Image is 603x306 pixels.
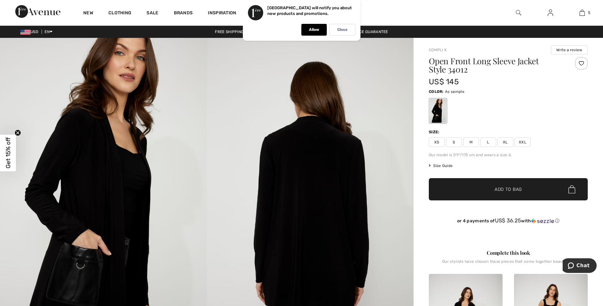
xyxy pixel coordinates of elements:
[551,45,588,54] button: Write a review
[531,218,554,224] img: Sezzle
[429,178,588,200] button: Add to Bag
[429,259,588,269] div: Our stylists have chosen these pieces that come together beautifully.
[446,137,462,147] span: S
[463,137,479,147] span: M
[147,10,158,17] a: Sale
[566,9,598,17] a: 5
[15,130,21,136] button: Close teaser
[516,9,521,17] img: search the website
[429,57,561,73] h1: Open Front Long Sleeve Jacket Style 34012
[429,152,588,158] div: Our model is 5'9"/175 cm and wears a size 6.
[429,89,444,94] span: Color:
[568,185,575,193] img: Bag.svg
[45,30,52,34] span: EN
[429,218,588,224] div: or 4 payments of with
[445,89,464,94] span: As sample
[579,9,585,17] img: My Bag
[108,10,131,17] a: Clothing
[495,217,521,224] span: US$ 36.25
[429,48,447,52] a: Compli K
[429,77,459,86] span: US$ 145
[429,163,453,169] span: Size Guide
[497,137,513,147] span: XL
[588,10,590,16] span: 5
[210,30,291,34] a: Free shipping on orders over $99
[429,249,588,257] div: Complete this look
[15,5,60,18] img: 1ère Avenue
[429,218,588,226] div: or 4 payments ofUS$ 36.25withSezzle Click to learn more about Sezzle
[332,30,393,34] a: Lowest Price Guarantee
[515,137,531,147] span: XXL
[337,27,347,32] p: Close
[267,5,352,16] p: [GEOGRAPHIC_DATA] will notify you about new products and promotions.
[83,10,93,17] a: New
[4,137,12,169] span: Get 15% off
[174,10,193,17] a: Brands
[208,10,236,17] span: Inspiration
[548,9,553,17] img: My Info
[429,129,441,135] div: Size:
[309,27,319,32] p: Allow
[563,258,597,274] iframe: Opens a widget where you can chat to one of our agents
[20,30,41,34] span: USD
[543,9,558,17] a: Sign In
[20,30,31,35] img: US Dollar
[429,137,445,147] span: XS
[480,137,496,147] span: L
[430,99,446,123] div: As sample
[495,186,522,193] span: Add to Bag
